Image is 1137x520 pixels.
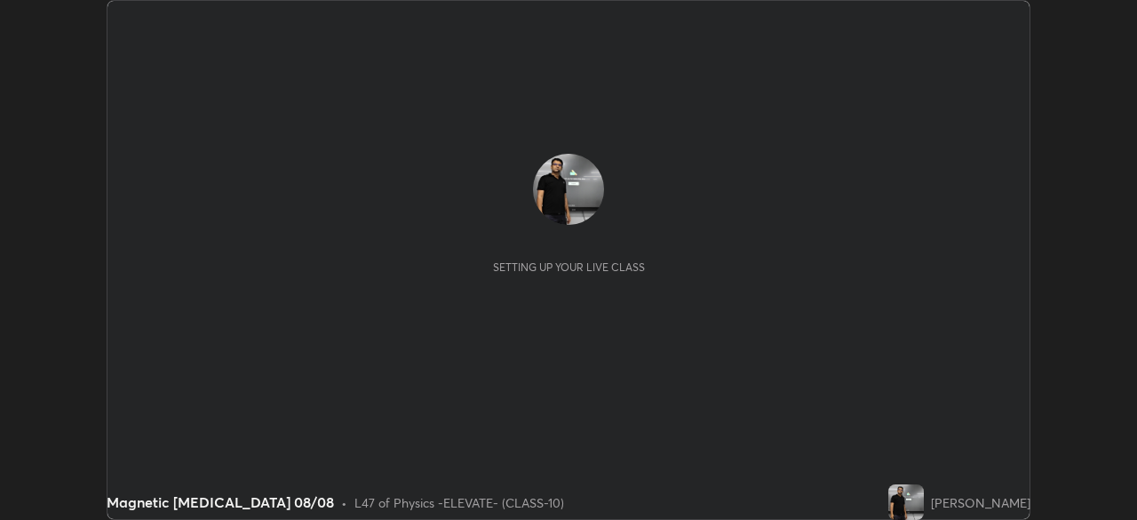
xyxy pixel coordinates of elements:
div: L47 of Physics -ELEVATE- (CLASS-10) [354,493,564,512]
img: 7c32af597dc844cfb6345d139d228d3f.jpg [533,154,604,225]
div: [PERSON_NAME] [931,493,1030,512]
div: Setting up your live class [493,260,645,274]
img: 7c32af597dc844cfb6345d139d228d3f.jpg [888,484,924,520]
div: Magnetic [MEDICAL_DATA] 08/08 [107,492,334,513]
div: • [341,493,347,512]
